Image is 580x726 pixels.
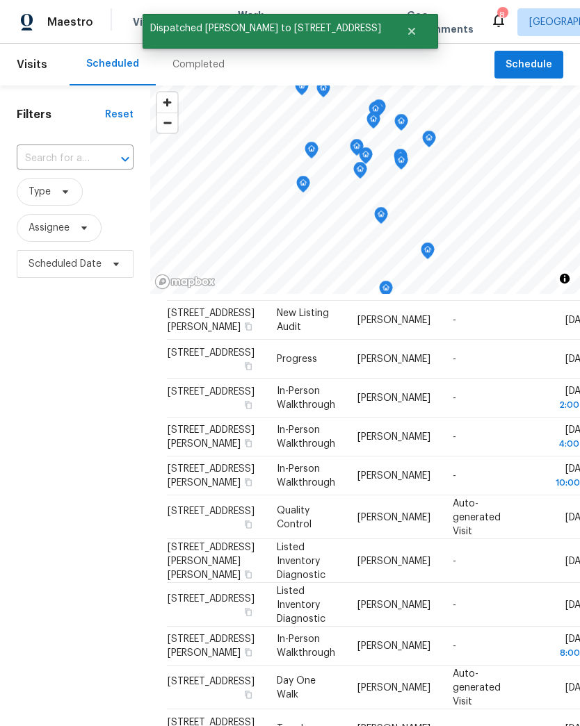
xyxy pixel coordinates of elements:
[47,15,93,29] span: Maestro
[242,518,255,530] button: Copy Address
[17,108,105,122] h1: Filters
[29,257,102,271] span: Scheduled Date
[357,393,430,403] span: [PERSON_NAME]
[168,542,255,579] span: [STREET_ADDRESS][PERSON_NAME][PERSON_NAME]
[453,393,456,403] span: -
[497,8,507,22] div: 8
[453,354,456,364] span: -
[422,131,436,152] div: Map marker
[357,556,430,566] span: [PERSON_NAME]
[305,142,319,163] div: Map marker
[561,271,569,286] span: Toggle attribution
[357,471,430,481] span: [PERSON_NAME]
[17,148,95,170] input: Search for an address...
[168,425,255,449] span: [STREET_ADDRESS][PERSON_NAME]
[394,149,408,170] div: Map marker
[242,688,255,700] button: Copy Address
[506,56,552,74] span: Schedule
[277,542,325,579] span: Listed Inventory Diagnostic
[242,605,255,618] button: Copy Address
[374,207,388,229] div: Map marker
[168,308,255,332] span: [STREET_ADDRESS][PERSON_NAME]
[453,498,501,536] span: Auto-generated Visit
[86,57,139,71] div: Scheduled
[168,634,255,658] span: [STREET_ADDRESS][PERSON_NAME]
[277,464,335,488] span: In-Person Walkthrough
[453,315,456,325] span: -
[357,432,430,442] span: [PERSON_NAME]
[295,79,309,100] div: Map marker
[157,92,177,113] button: Zoom in
[369,101,382,123] div: Map marker
[17,49,47,80] span: Visits
[277,505,312,529] span: Quality Control
[168,387,255,397] span: [STREET_ADDRESS]
[453,641,456,651] span: -
[453,432,456,442] span: -
[353,162,367,183] div: Map marker
[394,153,408,174] div: Map marker
[115,149,135,169] button: Open
[357,600,430,609] span: [PERSON_NAME]
[296,176,310,197] div: Map marker
[277,586,325,623] span: Listed Inventory Diagnostic
[242,568,255,580] button: Copy Address
[359,147,373,169] div: Map marker
[350,139,364,160] div: Map marker
[372,99,386,121] div: Map marker
[168,348,255,358] span: [STREET_ADDRESS]
[133,15,161,29] span: Visits
[277,675,316,699] span: Day One Walk
[357,354,430,364] span: [PERSON_NAME]
[556,270,573,287] button: Toggle attribution
[242,646,255,659] button: Copy Address
[238,8,273,36] span: Work Orders
[366,112,380,133] div: Map marker
[394,114,408,135] div: Map marker
[421,242,435,264] div: Map marker
[357,315,430,325] span: [PERSON_NAME]
[357,512,430,522] span: [PERSON_NAME]
[105,108,134,122] div: Reset
[242,476,255,488] button: Copy Address
[157,113,177,133] button: Zoom out
[316,81,330,102] div: Map marker
[154,274,216,290] a: Mapbox homepage
[168,464,255,488] span: [STREET_ADDRESS][PERSON_NAME]
[379,281,393,302] div: Map marker
[453,471,456,481] span: -
[168,593,255,603] span: [STREET_ADDRESS]
[143,14,389,43] span: Dispatched [PERSON_NAME] to [STREET_ADDRESS]
[453,668,501,706] span: Auto-generated Visit
[453,600,456,609] span: -
[172,58,225,72] div: Completed
[357,682,430,692] span: [PERSON_NAME]
[453,556,456,566] span: -
[29,185,51,199] span: Type
[168,506,255,515] span: [STREET_ADDRESS]
[494,51,563,79] button: Schedule
[389,17,435,45] button: Close
[29,221,70,235] span: Assignee
[168,676,255,686] span: [STREET_ADDRESS]
[407,8,474,36] span: Geo Assignments
[357,641,430,651] span: [PERSON_NAME]
[277,634,335,658] span: In-Person Walkthrough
